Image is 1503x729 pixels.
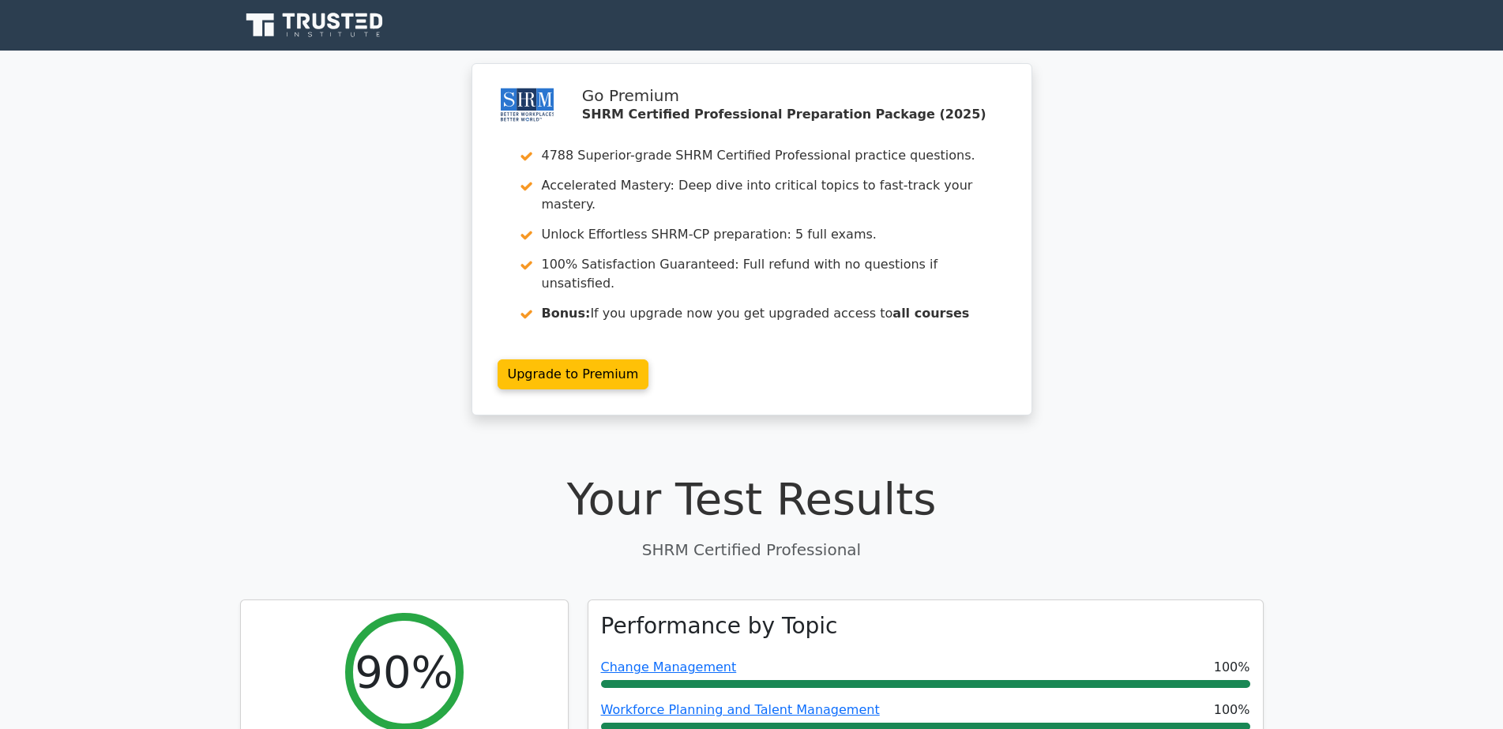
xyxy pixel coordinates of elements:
h1: Your Test Results [240,472,1264,525]
span: 100% [1214,701,1250,720]
a: Change Management [601,659,737,675]
h3: Performance by Topic [601,613,838,640]
a: Workforce Planning and Talent Management [601,702,880,717]
a: Upgrade to Premium [498,359,649,389]
h2: 90% [355,645,453,698]
p: SHRM Certified Professional [240,538,1264,562]
span: 100% [1214,658,1250,677]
